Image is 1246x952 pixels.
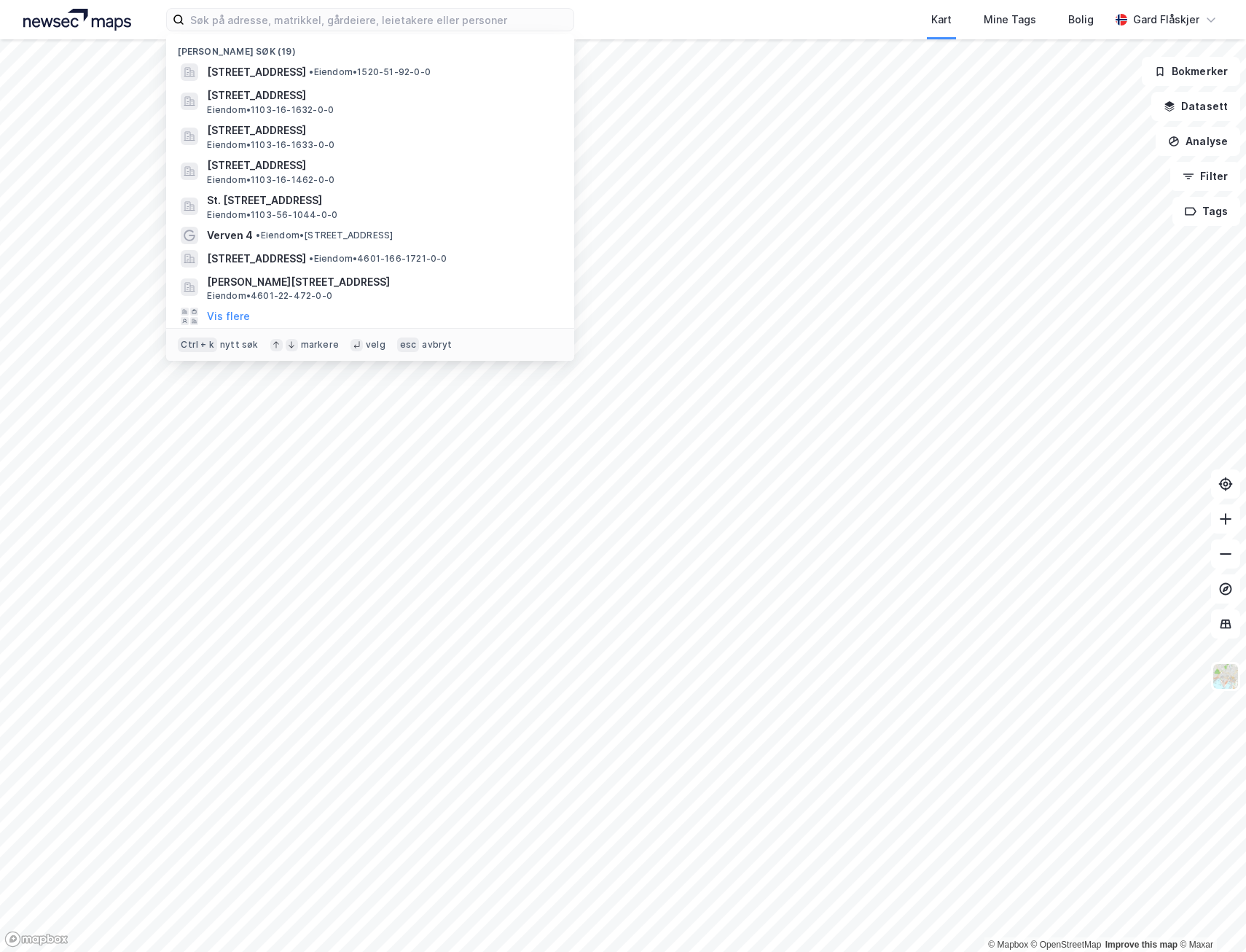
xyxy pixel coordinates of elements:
[207,290,332,302] span: Eiendom • 4601-22-472-0-0
[207,104,334,116] span: Eiendom • 1103-16-1632-0-0
[256,230,260,241] span: •
[1142,57,1240,86] button: Bokmerker
[178,338,217,352] div: Ctrl + k
[207,209,337,221] span: Eiendom • 1103-56-1044-0-0
[207,157,557,174] span: [STREET_ADDRESS]
[1173,882,1246,952] div: Kontrollprogram for chat
[207,139,334,151] span: Eiendom • 1103-16-1633-0-0
[366,339,385,351] div: velg
[1212,663,1239,690] img: Z
[1151,92,1240,121] button: Datasett
[207,192,557,209] span: St. [STREET_ADDRESS]
[1105,940,1178,950] a: Improve this map
[984,11,1036,28] div: Mine Tags
[207,308,250,325] button: Vis flere
[309,253,313,264] span: •
[1031,940,1102,950] a: OpenStreetMap
[1172,197,1240,226] button: Tags
[309,66,431,78] span: Eiendom • 1520-51-92-0-0
[23,9,131,31] img: logo.a4113a55bc3d86da70a041830d287a7e.svg
[4,931,68,948] a: Mapbox homepage
[309,253,447,265] span: Eiendom • 4601-166-1721-0-0
[931,11,952,28] div: Kart
[184,9,573,31] input: Søk på adresse, matrikkel, gårdeiere, leietakere eller personer
[207,122,557,139] span: [STREET_ADDRESS]
[166,34,574,61] div: [PERSON_NAME] søk (19)
[1156,127,1240,156] button: Analyse
[220,339,259,351] div: nytt søk
[309,66,313,77] span: •
[1068,11,1094,28] div: Bolig
[397,338,420,352] div: esc
[207,227,253,244] span: Verven 4
[1173,882,1246,952] iframe: Chat Widget
[207,87,557,104] span: [STREET_ADDRESS]
[256,230,393,241] span: Eiendom • [STREET_ADDRESS]
[988,940,1028,950] a: Mapbox
[207,250,306,268] span: [STREET_ADDRESS]
[207,174,334,186] span: Eiendom • 1103-16-1462-0-0
[1133,11,1199,28] div: Gard Flåskjer
[1170,162,1240,191] button: Filter
[422,339,452,351] div: avbryt
[207,273,557,291] span: [PERSON_NAME][STREET_ADDRESS]
[301,339,339,351] div: markere
[207,63,306,81] span: [STREET_ADDRESS]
